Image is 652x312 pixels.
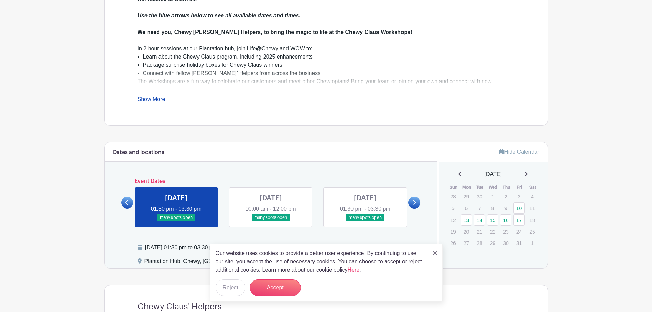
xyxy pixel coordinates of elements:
[474,191,485,202] p: 30
[461,203,472,213] p: 6
[250,279,301,296] button: Accept
[143,61,515,69] li: Package surprise holiday boxes for Chewy Claus winners
[447,215,459,225] p: 12
[513,214,525,226] a: 17
[500,226,511,237] p: 23
[485,170,502,178] span: [DATE]
[513,226,525,237] p: 24
[487,184,500,191] th: Wed
[487,203,498,213] p: 8
[138,96,165,105] a: Show More
[138,45,515,53] div: In 2 hour sessions at our Plantation hub, join Life@Chewy and WOW to:
[461,238,472,248] p: 27
[487,214,498,226] a: 15
[526,226,538,237] p: 25
[487,191,498,202] p: 1
[143,53,515,61] li: Learn about the Chewy Claus program, including 2025 enhancements
[487,226,498,237] p: 22
[526,203,538,213] p: 11
[133,178,409,185] h6: Event Dates
[461,191,472,202] p: 29
[138,77,515,135] div: The Workshops are a fun way to celebrate our customers and meet other Chewtopians! Bring your tea...
[447,226,459,237] p: 19
[526,215,538,225] p: 18
[144,257,380,268] div: Plantation Hub, Chewy, [GEOGRAPHIC_DATA], [GEOGRAPHIC_DATA], [GEOGRAPHIC_DATA]
[500,184,513,191] th: Thu
[113,149,164,156] h6: Dates and locations
[474,203,485,213] p: 7
[500,238,511,248] p: 30
[138,302,222,312] h4: Chewy Claus' Helpers
[526,238,538,248] p: 1
[526,191,538,202] p: 4
[143,69,515,77] li: Connect with fellow [PERSON_NAME]’ Helpers from across the business
[216,249,426,274] p: Our website uses cookies to provide a better user experience. By continuing to use our site, you ...
[513,202,525,214] a: 10
[473,184,487,191] th: Tue
[461,226,472,237] p: 20
[487,238,498,248] p: 29
[447,184,460,191] th: Sun
[447,191,459,202] p: 28
[500,214,511,226] a: 16
[447,203,459,213] p: 5
[474,238,485,248] p: 28
[500,191,511,202] p: 2
[513,191,525,202] p: 3
[216,279,245,296] button: Reject
[500,203,511,213] p: 9
[461,214,472,226] a: 13
[145,244,379,252] div: [DATE] 01:30 pm to 03:30 pm
[526,184,539,191] th: Sat
[499,149,539,155] a: Hide Calendar
[460,184,474,191] th: Mon
[138,29,412,35] strong: We need you, Chewy [PERSON_NAME] Helpers, to bring the magic to life at the Chewy Claus Workshops!
[474,226,485,237] p: 21
[447,238,459,248] p: 26
[513,238,525,248] p: 31
[433,251,437,255] img: close_button-5f87c8562297e5c2d7936805f587ecaba9071eb48480494691a3f1689db116b3.svg
[348,267,360,273] a: Here
[513,184,526,191] th: Fri
[474,214,485,226] a: 14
